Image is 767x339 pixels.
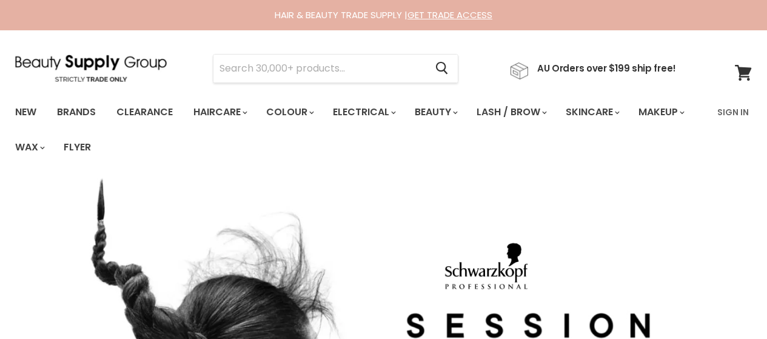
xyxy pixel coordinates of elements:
[6,95,710,165] ul: Main menu
[48,99,105,125] a: Brands
[629,99,692,125] a: Makeup
[257,99,321,125] a: Colour
[324,99,403,125] a: Electrical
[406,99,465,125] a: Beauty
[557,99,627,125] a: Skincare
[6,135,52,160] a: Wax
[107,99,182,125] a: Clearance
[407,8,492,21] a: GET TRADE ACCESS
[213,55,426,82] input: Search
[6,99,45,125] a: New
[710,99,756,125] a: Sign In
[467,99,554,125] a: Lash / Brow
[55,135,100,160] a: Flyer
[213,54,458,83] form: Product
[426,55,458,82] button: Search
[184,99,255,125] a: Haircare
